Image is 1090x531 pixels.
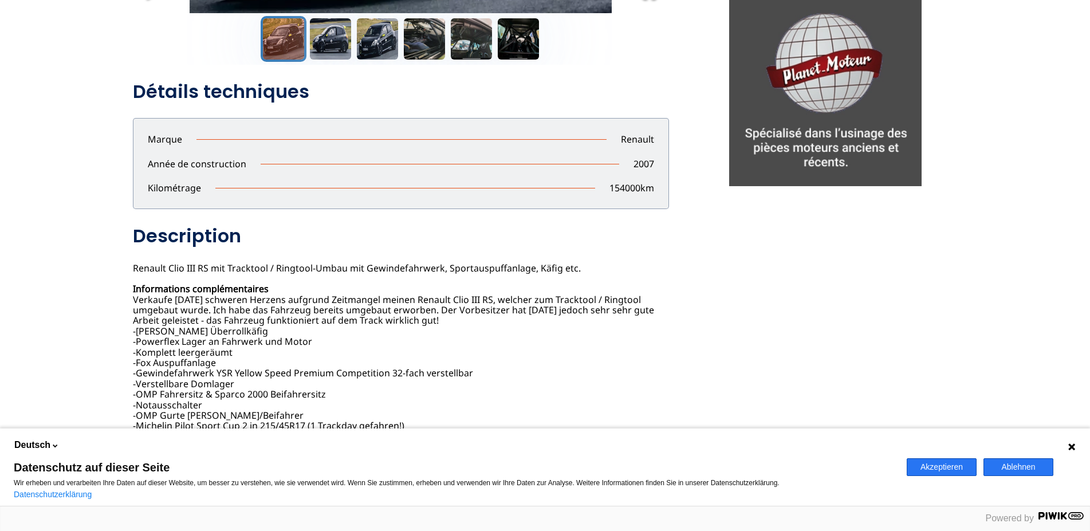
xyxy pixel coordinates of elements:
[14,479,893,487] p: Wir erheben und verarbeiten Ihre Daten auf dieser Website, um besser zu verstehen, wie sie verwen...
[907,458,977,476] button: Akzeptieren
[133,16,669,62] div: Thumbnail Navigation
[495,16,541,62] button: Go to Slide 6
[133,133,196,145] p: Marque
[355,16,400,62] button: Go to Slide 3
[133,80,669,103] h2: Détails techniques
[133,80,669,442] div: Renault Clio III RS mit Tracktool / Ringtool-Umbau mit Gewindefahrwerk, Sportauspuffanlage, Käfig...
[308,16,353,62] button: Go to Slide 2
[133,158,261,170] p: Année de construction
[448,16,494,62] button: Go to Slide 5
[607,133,668,145] p: Renault
[133,182,215,194] p: Kilométrage
[986,513,1034,523] span: Powered by
[14,439,50,451] span: Deutsch
[983,458,1053,476] button: Ablehnen
[595,182,668,194] p: 154000 km
[14,462,893,473] span: Datenschutz auf dieser Seite
[133,225,669,247] h2: Description
[619,158,668,170] p: 2007
[261,16,306,62] button: Go to Slide 1
[133,282,269,295] b: Informations complémentaires
[14,490,92,499] a: Datenschutzerklärung
[402,16,447,62] button: Go to Slide 4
